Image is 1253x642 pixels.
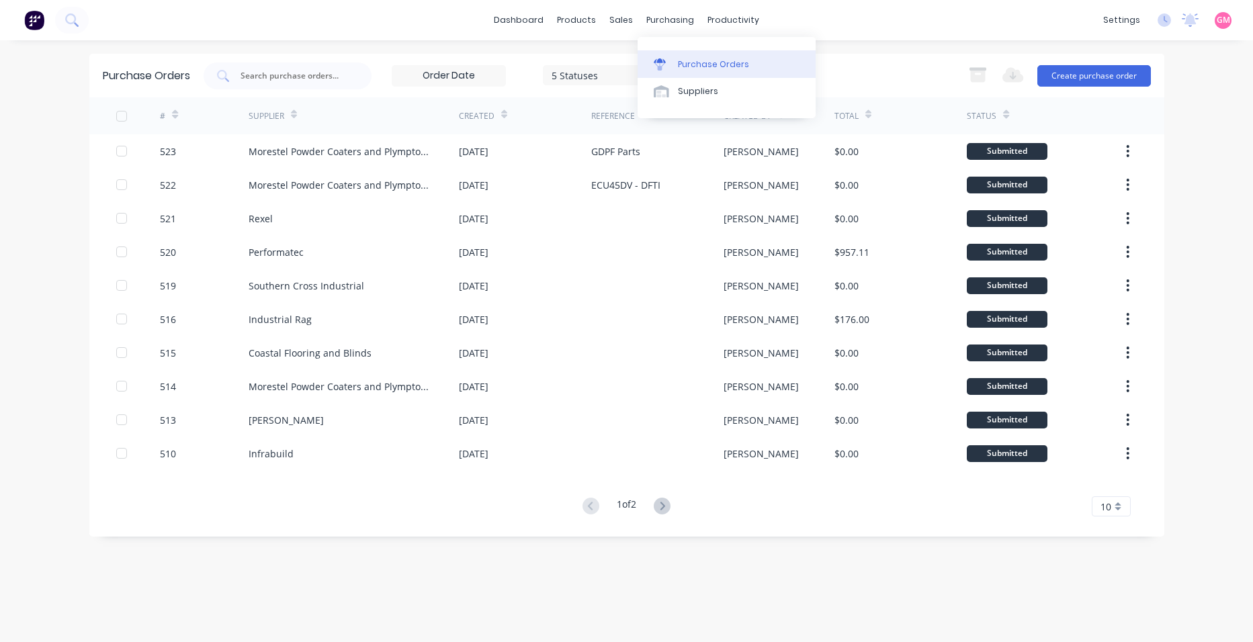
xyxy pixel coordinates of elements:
div: productivity [701,10,766,30]
div: purchasing [640,10,701,30]
div: Reference [591,110,635,122]
div: [PERSON_NAME] [724,447,799,461]
div: 514 [160,379,176,394]
input: Search purchase orders... [239,69,351,83]
div: settings [1096,10,1147,30]
div: [PERSON_NAME] [724,212,799,226]
a: dashboard [487,10,550,30]
div: $0.00 [834,413,859,427]
div: Morestel Powder Coaters and Plympton Grit Blasting [249,178,432,192]
div: Submitted [967,378,1047,395]
div: [PERSON_NAME] [724,413,799,427]
div: Infrabuild [249,447,294,461]
div: [DATE] [459,279,488,293]
div: 521 [160,212,176,226]
div: Purchase Orders [103,68,190,84]
div: $0.00 [834,379,859,394]
div: 515 [160,346,176,360]
div: [DATE] [459,413,488,427]
div: $957.11 [834,245,869,259]
div: [PERSON_NAME] [724,144,799,158]
div: Purchase Orders [678,58,749,71]
div: $0.00 [834,346,859,360]
div: Submitted [967,311,1047,328]
div: Coastal Flooring and Blinds [249,346,372,360]
div: 522 [160,178,176,192]
div: $176.00 [834,312,869,326]
div: Supplier [249,110,284,122]
div: 510 [160,447,176,461]
div: [PERSON_NAME] [724,379,799,394]
div: [PERSON_NAME] [249,413,324,427]
div: Morestel Powder Coaters and Plympton Grit Blasting [249,379,432,394]
div: 513 [160,413,176,427]
div: Rexel [249,212,273,226]
div: 523 [160,144,176,158]
div: $0.00 [834,178,859,192]
span: GM [1217,14,1230,26]
div: Submitted [967,277,1047,294]
div: Status [967,110,996,122]
div: Morestel Powder Coaters and Plympton Grit Blasting [249,144,432,158]
span: 10 [1100,500,1111,514]
a: Purchase Orders [638,50,816,77]
div: [PERSON_NAME] [724,346,799,360]
div: $0.00 [834,144,859,158]
div: Southern Cross Industrial [249,279,364,293]
div: [PERSON_NAME] [724,245,799,259]
div: $0.00 [834,279,859,293]
div: Submitted [967,177,1047,193]
div: [DATE] [459,178,488,192]
div: Created [459,110,494,122]
div: Submitted [967,445,1047,462]
div: [PERSON_NAME] [724,312,799,326]
div: Submitted [967,143,1047,160]
div: Submitted [967,345,1047,361]
div: GDPF Parts [591,144,640,158]
div: Suppliers [678,85,718,97]
div: 1 of 2 [617,497,636,516]
div: $0.00 [834,447,859,461]
div: Industrial Rag [249,312,312,326]
div: ECU45DV - DFTI [591,178,660,192]
div: Submitted [967,244,1047,261]
div: products [550,10,603,30]
div: [DATE] [459,346,488,360]
div: [DATE] [459,144,488,158]
div: [DATE] [459,379,488,394]
div: 519 [160,279,176,293]
div: [DATE] [459,312,488,326]
button: Create purchase order [1037,65,1151,87]
div: [PERSON_NAME] [724,178,799,192]
div: [DATE] [459,447,488,461]
div: 5 Statuses [552,68,648,82]
input: Order Date [392,66,505,86]
div: Submitted [967,210,1047,227]
div: Performatec [249,245,304,259]
div: [DATE] [459,212,488,226]
a: Suppliers [638,78,816,105]
div: 520 [160,245,176,259]
div: Total [834,110,859,122]
div: [DATE] [459,245,488,259]
div: sales [603,10,640,30]
img: Factory [24,10,44,30]
div: $0.00 [834,212,859,226]
div: 516 [160,312,176,326]
div: Submitted [967,412,1047,428]
div: [PERSON_NAME] [724,279,799,293]
div: # [160,110,165,122]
